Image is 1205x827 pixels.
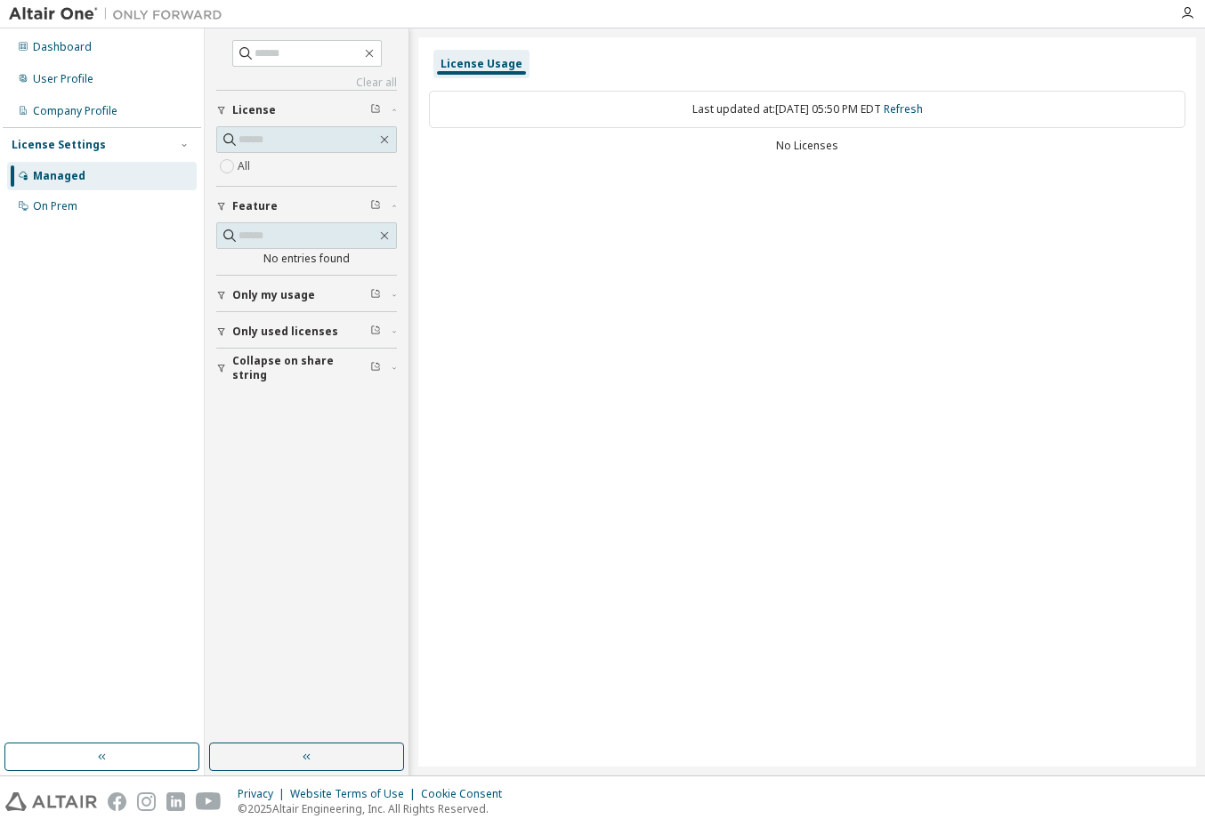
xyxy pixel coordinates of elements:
span: Clear filter [370,288,381,302]
img: altair_logo.svg [5,792,97,811]
span: Clear filter [370,199,381,213]
button: Collapse on share string [216,349,397,388]
div: Cookie Consent [421,787,513,801]
span: License [232,103,276,117]
span: Clear filter [370,325,381,339]
img: Altair One [9,5,231,23]
div: License Settings [12,138,106,152]
span: Clear filter [370,361,381,375]
button: Feature [216,187,397,226]
img: youtube.svg [196,792,222,811]
button: Only my usage [216,276,397,315]
span: Only used licenses [232,325,338,339]
img: linkedin.svg [166,792,185,811]
div: Last updated at: [DATE] 05:50 PM EDT [429,91,1185,128]
img: facebook.svg [108,792,126,811]
div: No Licenses [429,139,1185,153]
div: Website Terms of Use [290,787,421,801]
span: Clear filter [370,103,381,117]
p: © 2025 Altair Engineering, Inc. All Rights Reserved. [238,801,513,816]
div: Company Profile [33,104,117,118]
div: Dashboard [33,40,92,54]
button: License [216,91,397,130]
img: instagram.svg [137,792,156,811]
button: Only used licenses [216,312,397,351]
a: Refresh [884,101,923,116]
span: Collapse on share string [232,354,370,382]
div: On Prem [33,199,77,213]
span: Only my usage [232,288,315,302]
div: License Usage [441,57,522,71]
div: Managed [33,169,85,183]
div: Privacy [238,787,290,801]
a: Clear all [216,76,397,90]
div: User Profile [33,72,93,86]
span: Feature [232,199,278,213]
label: All [238,156,254,177]
div: No entries found [216,252,397,266]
